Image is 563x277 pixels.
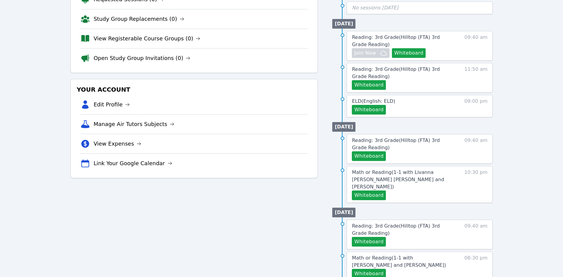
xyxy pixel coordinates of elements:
button: Join Now [352,48,389,58]
a: ELD(English: ELD) [352,98,395,105]
a: Link Your Google Calendar [94,159,172,168]
span: 11:50 am [464,66,488,90]
a: Math or Reading(1-1 with Livanna [PERSON_NAME] [PERSON_NAME] and [PERSON_NAME]) [352,169,453,190]
li: [DATE] [332,208,355,217]
a: View Expenses [94,140,141,148]
span: Reading: 3rd Grade ( Hilltop (FTA) 3rd Grade Reading ) [352,34,439,47]
span: ELD ( English: ELD ) [352,98,395,104]
a: Study Group Replacements (0) [94,15,184,23]
li: [DATE] [332,122,355,132]
span: 09:40 am [464,34,488,58]
a: Manage Air Tutors Subjects [94,120,175,128]
a: Math or Reading(1-1 with [PERSON_NAME] and [PERSON_NAME]) [352,254,453,269]
button: Whiteboard [392,48,426,58]
a: View Registerable Course Groups (0) [94,34,201,43]
span: Math or Reading ( 1-1 with Livanna [PERSON_NAME] [PERSON_NAME] and [PERSON_NAME] ) [352,169,444,190]
button: Whiteboard [352,105,386,115]
li: [DATE] [332,19,355,29]
span: No sessions [DATE] [352,5,398,11]
span: Reading: 3rd Grade ( Hilltop (FTA) 3rd Grade Reading ) [352,137,439,150]
button: Whiteboard [352,80,386,90]
a: Edit Profile [94,100,130,109]
span: 10:30 pm [464,169,487,200]
a: Reading: 3rd Grade(Hilltop (FTA) 3rd Grade Reading) [352,34,453,48]
span: Math or Reading ( 1-1 with [PERSON_NAME] and [PERSON_NAME] ) [352,255,446,268]
a: Open Study Group Invitations (0) [94,54,191,62]
span: 09:40 am [464,222,488,247]
a: Reading: 3rd Grade(Hilltop (FTA) 3rd Grade Reading) [352,222,453,237]
button: Whiteboard [352,190,386,200]
span: 09:00 pm [464,98,487,115]
span: Join Now [354,49,376,57]
h3: Your Account [76,84,313,95]
span: Reading: 3rd Grade ( Hilltop (FTA) 3rd Grade Reading ) [352,66,439,79]
button: Whiteboard [352,237,386,247]
a: Reading: 3rd Grade(Hilltop (FTA) 3rd Grade Reading) [352,137,453,151]
button: Whiteboard [352,151,386,161]
span: 09:40 am [464,137,488,161]
span: Reading: 3rd Grade ( Hilltop (FTA) 3rd Grade Reading ) [352,223,439,236]
a: Reading: 3rd Grade(Hilltop (FTA) 3rd Grade Reading) [352,66,453,80]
